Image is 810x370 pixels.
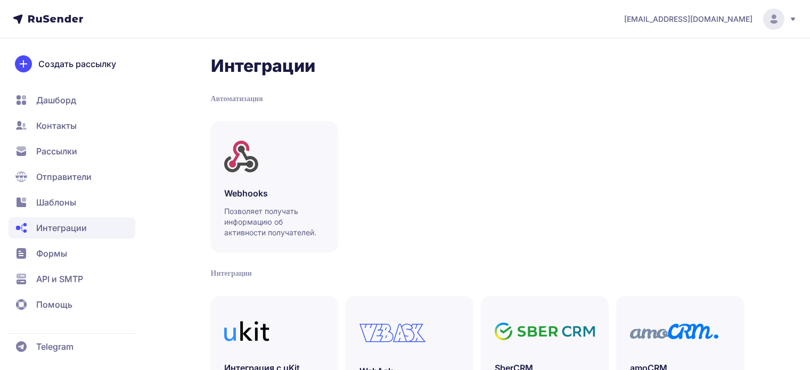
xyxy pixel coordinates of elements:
p: Позволяет получать информацию об активности получателей. [224,206,325,238]
h2: Интеграции [211,55,744,77]
span: Дашборд [36,94,76,106]
span: [EMAIL_ADDRESS][DOMAIN_NAME] [624,14,752,24]
div: Интеграции [211,268,744,279]
h3: Webhooks [224,187,324,200]
span: Telegram [36,340,73,353]
span: Рассылки [36,145,77,158]
span: API и SMTP [36,273,83,285]
div: Автоматизация [211,94,744,104]
span: Создать рассылку [38,57,116,70]
span: Контакты [36,119,77,132]
span: Формы [36,247,67,260]
span: Шаблоны [36,196,76,209]
span: Отправители [36,170,92,183]
span: Интеграции [36,221,87,234]
a: Telegram [9,336,135,357]
a: WebhooksПозволяет получать информацию об активности получателей. [211,121,338,251]
span: Помощь [36,298,72,311]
